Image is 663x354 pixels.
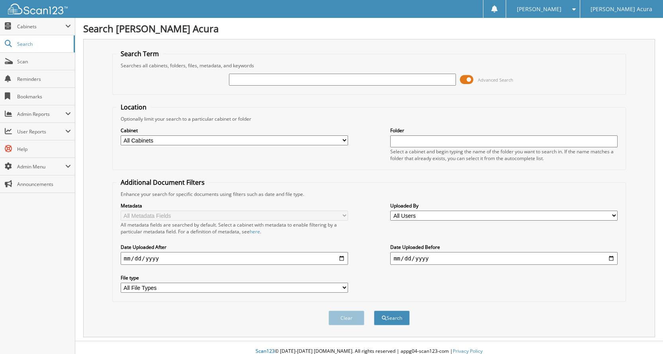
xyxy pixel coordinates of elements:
label: Cabinet [121,127,348,134]
span: Cabinets [17,23,65,30]
div: All metadata fields are searched by default. Select a cabinet with metadata to enable filtering b... [121,221,348,235]
label: File type [121,274,348,281]
span: Bookmarks [17,93,71,100]
span: Search [17,41,70,47]
span: [PERSON_NAME] Acura [591,7,652,12]
span: Scan [17,58,71,65]
span: Admin Reports [17,111,65,117]
input: start [121,252,348,265]
label: Folder [390,127,618,134]
div: Enhance your search for specific documents using filters such as date and file type. [117,191,622,198]
span: Help [17,146,71,153]
span: Reminders [17,76,71,82]
div: Optionally limit your search to a particular cabinet or folder [117,115,622,122]
legend: Search Term [117,49,163,58]
label: Date Uploaded Before [390,244,618,250]
legend: Additional Document Filters [117,178,209,187]
button: Search [374,311,410,325]
span: Admin Menu [17,163,65,170]
span: User Reports [17,128,65,135]
a: here [250,228,260,235]
span: Advanced Search [478,77,513,83]
span: [PERSON_NAME] [517,7,561,12]
div: Select a cabinet and begin typing the name of the folder you want to search in. If the name match... [390,148,618,162]
legend: Location [117,103,151,111]
h1: Search [PERSON_NAME] Acura [83,22,655,35]
label: Metadata [121,202,348,209]
label: Uploaded By [390,202,618,209]
button: Clear [329,311,364,325]
label: Date Uploaded After [121,244,348,250]
div: Searches all cabinets, folders, files, metadata, and keywords [117,62,622,69]
span: Announcements [17,181,71,188]
img: scan123-logo-white.svg [8,4,68,14]
input: end [390,252,618,265]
